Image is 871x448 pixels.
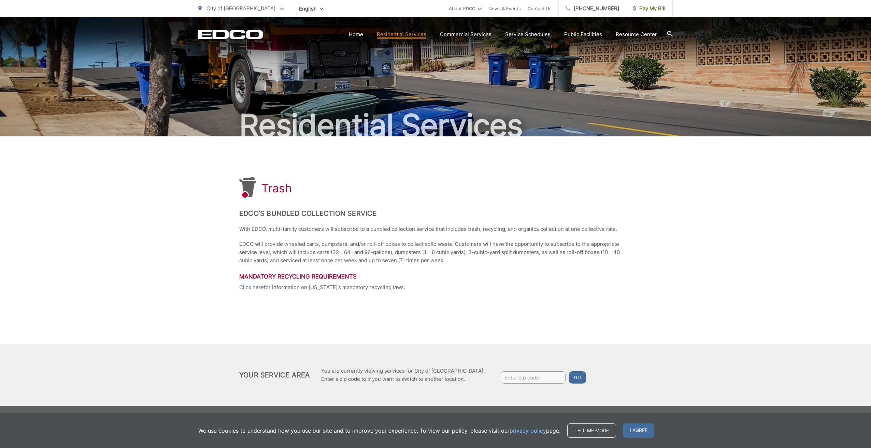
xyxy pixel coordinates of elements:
a: About EDCO [449,4,482,13]
h3: Mandatory Recycling Requirements [239,273,632,280]
span: English [294,3,328,15]
button: Go [569,371,586,384]
a: Contact Us [528,4,552,13]
h1: Trash [261,181,292,195]
a: Residential Services [377,30,426,39]
a: EDCD logo. Return to the homepage. [198,30,263,39]
input: Enter zip code [501,371,566,384]
h2: Residential Services [198,108,673,143]
a: Public Facilities [564,30,602,39]
a: News & Events [488,4,521,13]
p: With EDCO, multi-family customers will subscribe to a bundled collection service that includes tr... [239,225,632,233]
a: Home [349,30,363,39]
a: Service Schedules [505,30,551,39]
p: EDCO will provide wheeled carts, dumpsters, and/or roll-off boxes to collect solid waste. Custome... [239,240,632,265]
a: Tell me more [567,423,616,438]
a: Resource Center [616,30,657,39]
p: You are currently viewing services for City of [GEOGRAPHIC_DATA]. Enter a zip code to if you want... [321,367,485,383]
h2: EDCO’s Bundled Collection Service [239,209,632,218]
p: We use cookies to understand how you use our site and to improve your experience. To view our pol... [198,427,560,435]
a: Click here [239,283,264,292]
a: Commercial Services [440,30,491,39]
a: privacy policy [510,427,546,435]
span: I agree [623,423,654,438]
span: City of [GEOGRAPHIC_DATA] [206,5,275,12]
p: for information on [US_STATE]’s mandatory recycling laws. [239,283,632,292]
h2: Your Service Area [239,371,310,379]
span: Pay My Bill [633,4,666,13]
